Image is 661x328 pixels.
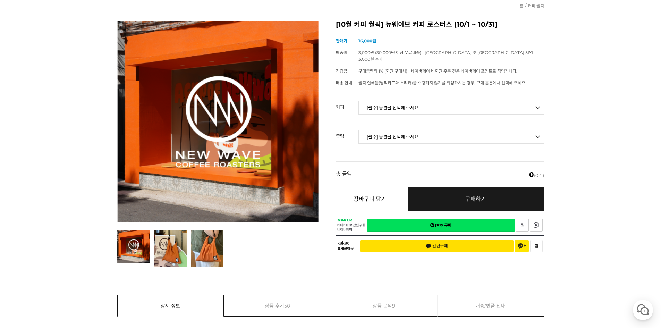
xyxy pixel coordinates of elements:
span: 찜 [535,244,538,249]
h2: [10월 커피 월픽] 뉴웨이브 커피 로스터스 (10/1 ~ 10/31) [336,21,544,28]
th: 커피 [336,96,358,112]
a: 상품 문의9 [331,295,438,316]
a: 홈 [2,220,46,237]
span: 카카오 톡체크아웃 [337,241,355,251]
span: 50 [284,295,290,316]
a: 커피 월픽 [528,3,544,8]
a: 배송/반품 안내 [438,295,544,316]
span: 배송비 [336,50,347,55]
em: 0 [529,170,534,179]
span: 홈 [22,230,26,236]
strong: 총 금액 [336,171,352,178]
span: 월픽 인쇄물(월픽카드와 스티커)을 수령하지 않기를 희망하시는 경우, 구매 옵션에서 선택해 주세요. [358,80,526,85]
a: 홈 [519,3,523,8]
button: 채널 추가 [515,240,529,252]
span: 배송 안내 [336,80,352,85]
button: 장바구니 담기 [336,187,404,211]
span: 구매하기 [465,196,486,202]
a: 새창 [516,219,529,232]
span: 9 [392,295,395,316]
a: 설정 [90,220,133,237]
button: 간편구매 [360,240,514,252]
span: (0개) [529,171,544,178]
span: 간편구매 [426,243,448,249]
a: 새창 [367,219,515,232]
span: 구매금액의 1% (회원 구매시) | 네이버페이 비회원 주문 건은 네이버페이 포인트로 적립됩니다. [358,68,517,74]
span: 채널 추가 [518,243,526,249]
th: 중량 [336,125,358,141]
span: 적립금 [336,68,347,74]
a: 새창 [530,219,543,232]
strong: 16,000원 [358,38,376,43]
a: 상세 정보 [118,295,224,316]
span: 대화 [63,231,72,236]
a: 상품 후기50 [224,295,331,316]
span: 판매가 [336,38,347,43]
span: 3,000원 (30,000원 이상 무료배송) | [GEOGRAPHIC_DATA] 및 [GEOGRAPHIC_DATA] 지역 3,000원 추가 [358,50,533,62]
button: 찜 [530,240,543,252]
a: 구매하기 [408,187,544,211]
span: 설정 [107,230,116,236]
img: [10월 커피 월픽] 뉴웨이브 커피 로스터스 (10/1 ~ 10/31) [117,21,319,222]
a: 대화 [46,220,90,237]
